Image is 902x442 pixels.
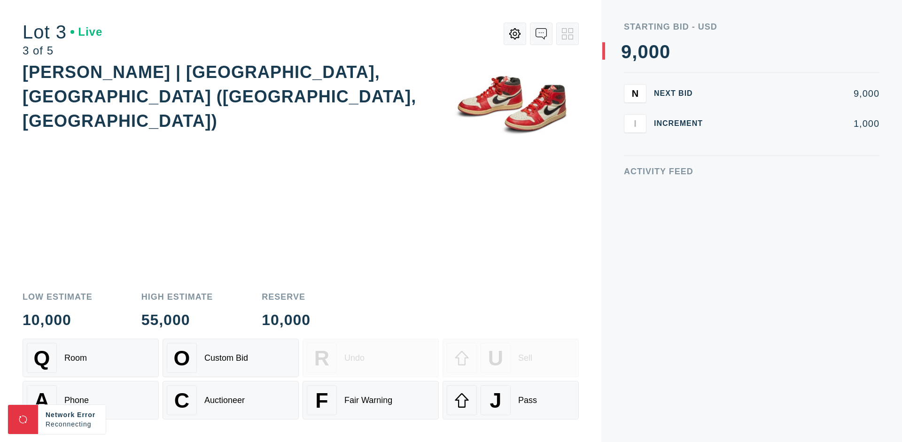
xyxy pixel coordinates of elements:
button: OCustom Bid [163,339,299,377]
button: USell [443,339,579,377]
span: C [174,388,189,412]
div: Undo [344,353,365,363]
div: 10,000 [262,312,311,327]
button: QRoom [23,339,159,377]
button: APhone [23,381,159,419]
div: Activity Feed [624,167,879,176]
span: A [34,388,49,412]
div: Fair Warning [344,395,392,405]
div: Room [64,353,87,363]
div: Low Estimate [23,293,93,301]
div: 55,000 [141,312,213,327]
button: N [624,84,646,103]
span: F [315,388,328,412]
div: 1,000 [718,119,879,128]
div: 3 of 5 [23,45,102,56]
div: Starting Bid - USD [624,23,879,31]
div: 9,000 [718,89,879,98]
div: 0 [660,42,670,61]
div: Live [70,26,102,38]
div: 0 [638,42,648,61]
div: Next Bid [654,90,710,97]
span: Q [34,346,50,370]
div: Lot 3 [23,23,102,41]
div: Phone [64,395,89,405]
div: [PERSON_NAME] | [GEOGRAPHIC_DATA], [GEOGRAPHIC_DATA] ([GEOGRAPHIC_DATA], [GEOGRAPHIC_DATA]) [23,62,416,131]
span: R [314,346,329,370]
div: 9 [621,42,632,61]
div: High Estimate [141,293,213,301]
div: Increment [654,120,710,127]
div: Network Error [46,410,98,419]
div: Custom Bid [204,353,248,363]
div: , [632,42,638,230]
button: CAuctioneer [163,381,299,419]
span: O [174,346,190,370]
button: JPass [443,381,579,419]
div: Sell [518,353,532,363]
button: FFair Warning [303,381,439,419]
div: Reconnecting [46,419,98,429]
div: 10,000 [23,312,93,327]
span: I [634,118,637,129]
div: Auctioneer [204,395,245,405]
button: RUndo [303,339,439,377]
button: I [624,114,646,133]
span: J [490,388,501,412]
div: Reserve [262,293,311,301]
span: U [488,346,503,370]
div: Pass [518,395,537,405]
span: N [632,88,638,99]
div: 0 [649,42,660,61]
